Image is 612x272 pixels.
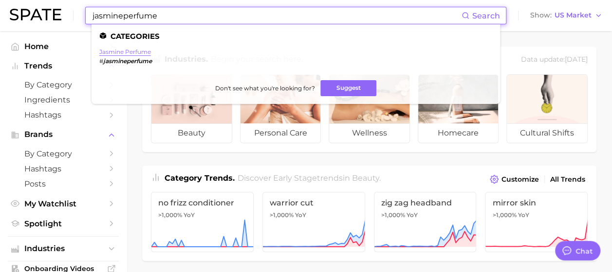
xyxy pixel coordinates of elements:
[8,146,119,161] a: by Category
[8,39,119,54] a: Home
[329,123,409,143] span: wellness
[92,7,462,24] input: Search here for a brand, industry, or ingredient
[550,175,585,184] span: All Trends
[8,216,119,231] a: Spotlight
[501,175,539,184] span: Customize
[158,198,246,207] span: no frizz conditioner
[555,13,592,18] span: US Market
[24,110,102,119] span: Hashtags
[24,130,102,139] span: Brands
[8,92,119,107] a: Ingredients
[487,172,541,186] button: Customize
[24,95,102,104] span: Ingredients
[151,123,232,143] span: beauty
[24,80,102,89] span: by Category
[151,192,254,252] a: no frizz conditioner>1,000% YoY
[320,80,376,96] button: Suggest
[485,192,588,252] a: mirror skin>1,000% YoY
[24,199,102,208] span: My Watchlist
[507,123,587,143] span: cultural shifts
[8,176,119,191] a: Posts
[521,53,588,67] div: Data update: [DATE]
[381,198,469,207] span: zig zag headband
[158,211,182,219] span: >1,000%
[518,211,529,219] span: YoY
[270,198,358,207] span: warrior cut
[151,74,232,143] a: beauty
[215,85,315,92] span: Don't see what you're looking for?
[8,241,119,256] button: Industries
[8,127,119,142] button: Brands
[492,198,580,207] span: mirror skin
[241,123,321,143] span: personal care
[530,13,552,18] span: Show
[418,123,499,143] span: homecare
[492,211,516,219] span: >1,000%
[24,244,102,253] span: Industries
[8,77,119,92] a: by Category
[262,192,365,252] a: warrior cut>1,000% YoY
[99,57,103,65] span: #
[8,161,119,176] a: Hashtags
[24,219,102,228] span: Spotlight
[24,179,102,188] span: Posts
[352,173,379,183] span: beauty
[528,9,605,22] button: ShowUS Market
[99,32,492,40] li: Categories
[240,74,321,143] a: personal care
[165,173,235,183] span: Category Trends .
[8,196,119,211] a: My Watchlist
[8,107,119,122] a: Hashtags
[407,211,418,219] span: YoY
[295,211,306,219] span: YoY
[184,211,195,219] span: YoY
[548,173,588,186] a: All Trends
[506,74,588,143] a: cultural shifts
[24,62,102,70] span: Trends
[8,59,119,73] button: Trends
[238,173,381,183] span: Discover Early Stage trends in .
[418,74,499,143] a: homecare
[329,74,410,143] a: wellness
[374,192,477,252] a: zig zag headband>1,000% YoY
[10,9,61,20] img: SPATE
[24,149,102,158] span: by Category
[103,57,152,65] em: jasmineperfume
[24,164,102,173] span: Hashtags
[99,48,151,55] a: jasmine perfume
[24,42,102,51] span: Home
[381,211,405,219] span: >1,000%
[472,11,500,20] span: Search
[270,211,294,219] span: >1,000%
